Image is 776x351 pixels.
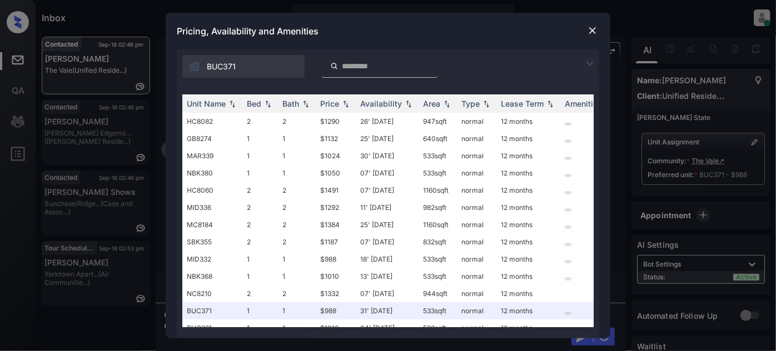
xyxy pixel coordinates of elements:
td: normal [457,302,496,319]
td: BUC371 [182,302,242,319]
span: BUC371 [207,61,236,73]
td: MC8184 [182,216,242,233]
td: HC8082 [182,113,242,130]
img: icon-zuma [330,61,339,71]
td: NBK380 [182,164,242,182]
div: Unit Name [187,99,226,108]
td: 2 [278,182,316,199]
td: 1 [278,130,316,147]
td: 26' [DATE] [356,113,419,130]
td: 1 [242,130,278,147]
td: 1 [242,302,278,319]
td: SBK355 [182,233,242,250]
td: 832 sqft [419,233,457,250]
div: Pricing, Availability and Amenities [166,13,610,49]
td: 1 [242,250,278,268]
img: sorting [545,100,556,108]
td: $1024 [316,147,356,164]
td: 12 months [496,268,560,285]
td: NC8210 [182,285,242,302]
td: $1050 [316,164,356,182]
td: $1384 [316,216,356,233]
td: 12 months [496,199,560,216]
td: 07' [DATE] [356,182,419,199]
td: $1290 [316,113,356,130]
td: $1332 [316,285,356,302]
td: 533 sqft [419,164,457,182]
td: 1160 sqft [419,216,457,233]
td: 533 sqft [419,268,457,285]
td: 13' [DATE] [356,268,419,285]
td: 533 sqft [419,147,457,164]
td: 18' [DATE] [356,250,419,268]
div: Bed [247,99,261,108]
td: 2 [278,233,316,250]
td: normal [457,113,496,130]
td: 12 months [496,302,560,319]
td: 1 [242,268,278,285]
td: 12 months [496,130,560,147]
td: 1 [278,302,316,319]
td: MID332 [182,250,242,268]
td: MAR339 [182,147,242,164]
td: 533 sqft [419,319,457,337]
td: 1 [278,319,316,337]
td: MID336 [182,199,242,216]
td: 2 [242,182,278,199]
td: 982 sqft [419,199,457,216]
img: sorting [340,100,351,108]
td: 2 [278,199,316,216]
img: sorting [300,100,311,108]
td: normal [457,130,496,147]
div: Amenities [565,99,602,108]
img: sorting [441,100,452,108]
td: 12 months [496,113,560,130]
div: Bath [282,99,299,108]
div: Price [320,99,339,108]
td: 1 [242,319,278,337]
td: 1 [278,147,316,164]
td: $1010 [316,319,356,337]
td: 2 [242,199,278,216]
td: 2 [278,113,316,130]
td: 2 [242,216,278,233]
td: 2 [242,285,278,302]
td: 1 [242,164,278,182]
td: normal [457,199,496,216]
td: 25' [DATE] [356,216,419,233]
td: 1 [278,268,316,285]
div: Lease Term [501,99,544,108]
td: normal [457,164,496,182]
td: 07' [DATE] [356,164,419,182]
img: sorting [262,100,273,108]
td: 947 sqft [419,113,457,130]
td: 1 [278,164,316,182]
td: 2 [242,233,278,250]
td: normal [457,147,496,164]
td: 12 months [496,216,560,233]
td: 533 sqft [419,250,457,268]
td: 31' [DATE] [356,302,419,319]
td: 11' [DATE] [356,199,419,216]
img: sorting [227,100,238,108]
td: 533 sqft [419,302,457,319]
td: 07' [DATE] [356,285,419,302]
td: $988 [316,250,356,268]
td: normal [457,250,496,268]
td: $1292 [316,199,356,216]
td: GB8274 [182,130,242,147]
td: normal [457,216,496,233]
td: 1 [242,147,278,164]
td: 1160 sqft [419,182,457,199]
img: sorting [481,100,492,108]
td: 1 [278,250,316,268]
td: normal [457,182,496,199]
td: 944 sqft [419,285,457,302]
td: 04' [DATE] [356,319,419,337]
div: Availability [360,99,402,108]
td: $1187 [316,233,356,250]
td: 07' [DATE] [356,233,419,250]
img: icon-zuma [583,57,596,71]
td: 2 [242,113,278,130]
td: 12 months [496,182,560,199]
